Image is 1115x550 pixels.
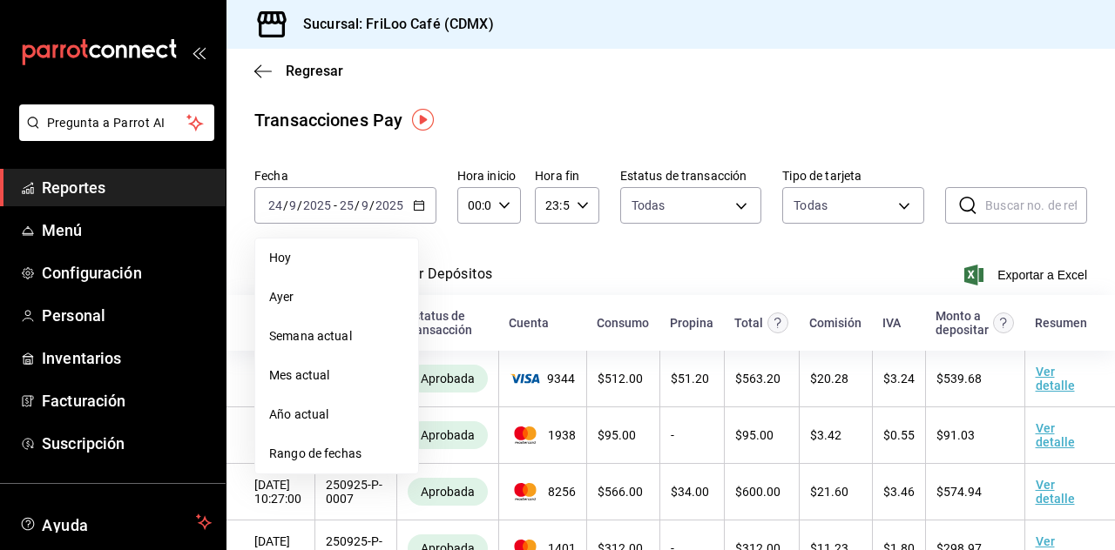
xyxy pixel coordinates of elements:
div: Transacciones cobradas de manera exitosa. [408,365,488,392]
span: Inventarios [42,346,212,370]
span: $ 0.55 [883,428,915,442]
span: $ 563.20 [735,372,780,386]
span: $ 566.00 [598,485,643,499]
a: Pregunta a Parrot AI [12,126,214,144]
td: 250925-P-0007 [314,464,396,520]
span: Ayer [269,288,404,306]
a: Ver detalle [1036,421,1075,449]
label: Hora inicio [457,170,521,182]
input: -- [339,198,355,212]
span: Todas [632,197,666,214]
input: -- [361,198,369,212]
span: 9344 [510,372,576,386]
span: - [334,198,337,212]
span: Regresar [286,63,343,79]
div: Transacciones Pay [254,107,402,133]
label: Hora fin [535,170,598,182]
div: Todas [794,197,828,214]
div: IVA [882,316,901,330]
span: / [355,198,360,212]
div: Propina [670,316,713,330]
span: $ 3.46 [883,485,915,499]
span: Año actual [269,406,404,424]
div: Transacciones cobradas de manera exitosa. [408,421,488,449]
td: [DATE] 12:01:37 [226,351,314,407]
span: $ 20.28 [810,372,848,386]
span: Pregunta a Parrot AI [47,114,187,132]
span: $ 574.94 [936,485,982,499]
span: $ 3.42 [810,428,841,442]
svg: Este monto equivale al total pagado por el comensal antes de aplicar Comisión e IVA. [767,312,788,333]
span: Semana actual [269,327,404,345]
td: [DATE] 10:27:00 [226,464,314,520]
span: Configuración [42,261,212,285]
a: Ver detalle [1036,478,1075,506]
td: [DATE] 10:34:35 [226,407,314,464]
input: ---- [302,198,332,212]
span: $ 600.00 [735,485,780,499]
h3: Sucursal: FriLoo Café (CDMX) [289,14,494,35]
a: Ver detalle [1036,365,1075,392]
span: Mes actual [269,366,404,385]
div: Consumo [597,316,649,330]
div: Estatus de transacción [407,309,488,337]
span: $ 21.60 [810,485,848,499]
div: Comisión [809,316,862,330]
span: $ 3.24 [883,372,915,386]
span: Rango de fechas [269,445,404,463]
span: Menú [42,218,212,242]
td: - [659,407,724,464]
span: Personal [42,304,212,327]
span: 1938 [510,426,576,444]
span: $ 95.00 [598,428,636,442]
span: Suscripción [42,432,212,455]
div: Monto a depositar [936,309,989,337]
input: -- [288,198,297,212]
input: -- [267,198,283,212]
span: $ 51.20 [671,372,709,386]
span: Aprobada [414,428,482,442]
span: / [369,198,375,212]
button: Exportar a Excel [968,265,1087,285]
div: Cuenta [509,316,549,330]
div: Resumen [1035,316,1087,330]
button: Pregunta a Parrot AI [19,104,214,141]
svg: Este es el monto resultante del total pagado menos comisión e IVA. Esta será la parte que se depo... [993,312,1014,333]
input: Buscar no. de referencia [985,188,1087,223]
span: / [283,198,288,212]
span: / [297,198,302,212]
span: $ 512.00 [598,372,643,386]
span: $ 91.03 [936,428,975,442]
span: $ 34.00 [671,485,709,499]
label: Fecha [254,170,436,182]
span: Ayuda [42,512,189,533]
img: Tooltip marker [412,109,434,131]
span: Facturación [42,389,212,412]
span: Reportes [42,176,212,199]
button: Regresar [254,63,343,79]
label: Estatus de transacción [620,170,762,182]
div: Total [734,316,763,330]
span: Aprobada [414,372,482,386]
span: $ 95.00 [735,428,774,442]
button: open_drawer_menu [192,45,206,59]
span: $ 539.68 [936,372,982,386]
span: 8256 [510,483,576,500]
div: Transacciones cobradas de manera exitosa. [408,478,488,506]
span: Hoy [269,249,404,267]
label: Tipo de tarjeta [782,170,924,182]
span: Aprobada [414,485,482,499]
input: ---- [375,198,404,212]
button: Ver Depósitos [402,265,493,295]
